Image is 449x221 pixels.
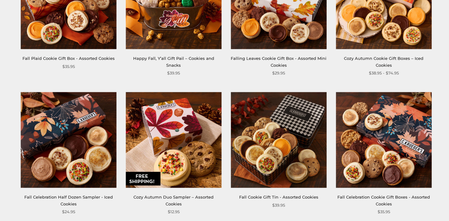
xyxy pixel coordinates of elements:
span: $35.95 [378,209,390,215]
span: $35.95 [62,63,75,70]
iframe: Sign Up via Text for Offers [5,197,65,216]
span: $29.95 [272,70,285,76]
a: Falling Leaves Cookie Gift Box - Assorted Mini Cookies [231,56,326,67]
span: $38.95 - $74.95 [369,70,399,76]
span: $12.95 [168,209,180,215]
a: Happy Fall, Y’all Gift Pail – Cookies and Snacks [133,56,214,67]
a: Cozy Autumn Cookie Gift Boxes – Iced Cookies [344,56,423,67]
a: Fall Celebration Cookie Gift Boxes - Assorted Cookies [337,195,430,206]
a: Fall Plaid Cookie Gift Box - Assorted Cookies [22,56,115,61]
a: Fall Cookie Gift Tin - Assorted Cookies [239,195,318,199]
a: Cozy Autumn Duo Sampler – Assorted Cookies [133,195,214,206]
img: Fall Cookie Gift Tin - Assorted Cookies [231,92,326,188]
span: $39.95 [167,70,180,76]
img: Fall Celebration Half Dozen Sampler - Iced Cookies [21,92,116,188]
span: $24.95 [62,209,75,215]
span: $39.95 [272,202,285,209]
a: Fall Celebration Half Dozen Sampler - Iced Cookies [24,195,113,206]
img: Fall Celebration Cookie Gift Boxes - Assorted Cookies [336,92,432,188]
img: Cozy Autumn Duo Sampler – Assorted Cookies [126,92,221,188]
